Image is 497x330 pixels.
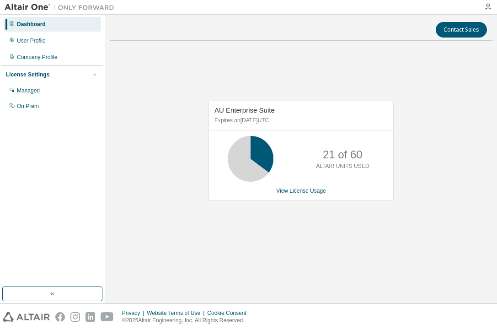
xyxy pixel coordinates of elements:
[86,312,95,322] img: linkedin.svg
[3,312,50,322] img: altair_logo.svg
[6,71,49,78] div: License Settings
[122,317,252,325] p: © 2025 Altair Engineering, Inc. All Rights Reserved.
[122,309,147,317] div: Privacy
[17,87,40,94] div: Managed
[55,312,65,322] img: facebook.svg
[436,22,487,38] button: Contact Sales
[214,117,385,124] p: Expires on [DATE] UTC
[214,106,275,114] span: AU Enterprise Suite
[207,309,251,317] div: Cookie Consent
[276,188,326,194] a: View License Usage
[323,147,363,162] p: 21 of 60
[17,54,58,61] div: Company Profile
[5,3,119,12] img: Altair One
[147,309,207,317] div: Website Terms of Use
[17,21,46,28] div: Dashboard
[316,162,369,170] p: ALTAIR UNITS USED
[101,312,114,322] img: youtube.svg
[17,103,39,110] div: On Prem
[17,37,46,44] div: User Profile
[70,312,80,322] img: instagram.svg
